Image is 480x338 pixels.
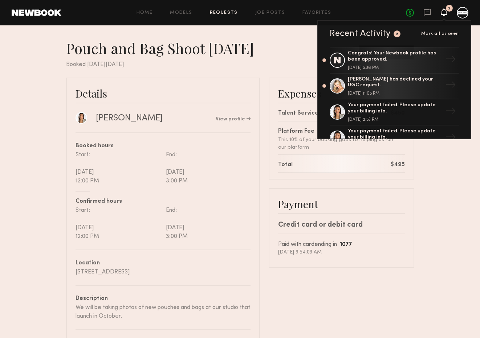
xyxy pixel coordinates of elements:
div: Credit card or debit card [278,220,405,231]
div: → [442,51,459,70]
div: Your payment failed. Please update your billing info. [348,128,442,141]
div: Confirmed hours [76,197,251,206]
div: Congrats! Your Newbook profile has been approved. [348,50,442,63]
div: [DATE] 11:05 PM [348,91,442,96]
a: Home [137,11,153,15]
div: Booked [DATE][DATE] [66,60,414,69]
a: Job Posts [255,11,285,15]
div: Start: [DATE] 12:00 PM [76,206,163,241]
div: End: [DATE] 3:00 PM [163,206,251,241]
a: Your payment failed. Please update your billing info.→ [330,125,459,152]
div: $495 [391,161,405,169]
a: Favorites [302,11,331,15]
div: Your payment failed. Please update your billing info. [348,102,442,115]
div: Paid with card ending in [278,240,405,249]
div: Recent Activity [330,29,391,38]
div: Talent Service [278,109,318,118]
a: Requests [210,11,238,15]
span: Mark all as seen [421,32,459,36]
div: Expenses [278,87,405,100]
div: Booked hours [76,142,251,151]
div: → [442,129,459,148]
div: [DATE] 9:54:03 AM [278,249,405,256]
div: End: [DATE] 3:00 PM [163,151,251,185]
a: Models [170,11,192,15]
div: → [442,77,459,95]
a: View profile [216,117,251,122]
a: [PERSON_NAME] has declined your UGC request.[DATE] 11:05 PM→ [330,74,459,100]
div: [DATE] 5:36 PM [348,66,442,70]
div: Platform Fee [278,127,394,136]
div: [PERSON_NAME] has declined your UGC request. [348,77,442,89]
div: [STREET_ADDRESS] [76,268,251,276]
div: Location [76,259,251,268]
div: Total [278,161,293,169]
div: [PERSON_NAME] [96,113,163,124]
div: 2 [448,7,451,11]
div: → [442,103,459,121]
a: Congrats! Your Newbook profile has been approved.[DATE] 5:36 PM→ [330,47,459,74]
a: Your payment failed. Please update your billing info.[DATE] 2:53 PM→ [330,99,459,125]
div: 2 [396,32,399,36]
div: Payment [278,198,405,210]
b: 1077 [340,242,352,247]
div: Description [76,294,251,303]
div: Start: [DATE] 12:00 PM [76,151,163,185]
div: Pouch and Bag Shoot [DATE] [66,39,260,57]
div: Details [76,87,251,100]
div: This 10% of your booking goes to helping us run our platform [278,136,394,151]
div: We will be taking photos of new pouches and bags at our studio that launch in October. [76,303,251,321]
div: [DATE] 2:53 PM [348,118,442,122]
